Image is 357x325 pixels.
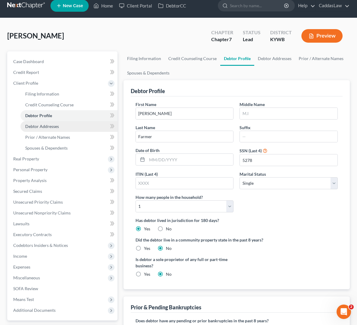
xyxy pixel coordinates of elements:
[155,0,189,11] a: DebtorCC
[254,51,295,66] a: Debtor Addresses
[13,70,39,75] span: Credit Report
[240,101,265,108] label: Middle Name
[13,167,47,172] span: Personal Property
[166,245,172,251] label: No
[8,208,117,218] a: Unsecured Nonpriority Claims
[20,110,117,121] a: Debtor Profile
[337,305,351,319] iframe: Intercom live chat
[25,135,70,140] span: Prior / Alternate Names
[240,131,337,142] input: --
[7,31,64,40] span: [PERSON_NAME]
[316,0,349,11] a: CaddasLaw
[136,217,338,223] label: Has debtor lived in jurisdiction for 180 days?
[8,56,117,67] a: Case Dashboard
[13,275,40,280] span: Miscellaneous
[13,178,47,183] span: Property Analysis
[8,218,117,229] a: Lawsuits
[13,199,63,205] span: Unsecured Priority Claims
[25,124,59,129] span: Debtor Addresses
[131,304,201,311] div: Prior & Pending Bankruptcies
[144,245,150,251] label: Yes
[240,154,337,166] input: XXXX
[136,131,233,142] input: --
[13,286,38,291] span: SOFA Review
[20,143,117,153] a: Spouses & Dependents
[90,0,116,11] a: Home
[13,297,34,302] span: Means Test
[211,29,233,36] div: Chapter
[295,51,347,66] a: Prior / Alternate Names
[63,4,83,8] span: New Case
[20,89,117,99] a: Filing Information
[240,147,262,154] label: SSN (Last 4)
[136,147,160,153] label: Date of Birth
[211,36,233,43] div: Chapter
[13,243,68,248] span: Codebtors Insiders & Notices
[301,29,343,43] button: Preview
[144,271,150,277] label: Yes
[147,154,233,165] input: MM/DD/YYYY
[25,113,52,118] span: Debtor Profile
[229,36,232,42] span: 7
[25,102,74,107] span: Credit Counseling Course
[270,29,292,36] div: District
[13,221,29,226] span: Lawsuits
[166,226,172,232] label: No
[20,132,117,143] a: Prior / Alternate Names
[8,197,117,208] a: Unsecured Priority Claims
[20,121,117,132] a: Debtor Addresses
[13,308,56,313] span: Additional Documents
[13,59,44,64] span: Case Dashboard
[25,145,68,150] span: Spouses & Dependents
[136,194,203,200] label: How many people in the household?
[13,210,71,215] span: Unsecured Nonpriority Claims
[136,317,338,324] label: Does debtor have any pending or prior bankruptcies in the past 8 years?
[13,264,30,269] span: Expenses
[116,0,155,11] a: Client Portal
[8,283,117,294] a: SOFA Review
[240,171,266,177] label: Marital Status
[124,66,173,80] a: Spouses & Dependents
[131,87,165,95] div: Debtor Profile
[8,186,117,197] a: Secured Claims
[20,99,117,110] a: Credit Counseling Course
[349,305,354,309] span: 2
[240,124,251,131] label: Suffix
[136,178,233,189] input: XXXX
[8,67,117,78] a: Credit Report
[165,51,220,66] a: Credit Counseling Course
[13,254,27,259] span: Income
[136,101,156,108] label: First Name
[25,91,59,96] span: Filing Information
[136,124,155,131] label: Last Name
[124,51,165,66] a: Filing Information
[13,156,39,161] span: Real Property
[8,175,117,186] a: Property Analysis
[136,171,158,177] label: ITIN (Last 4)
[243,29,261,36] div: Status
[136,108,233,119] input: --
[136,256,234,269] label: Is debtor a sole proprietor of any full or part-time business?
[136,237,338,243] label: Did the debtor live in a community property state in the past 8 years?
[13,80,38,86] span: Client Profile
[220,51,254,66] a: Debtor Profile
[240,108,337,119] input: M.I
[243,36,261,43] div: Lead
[8,229,117,240] a: Executory Contracts
[295,0,315,11] a: Help
[166,271,172,277] label: No
[13,232,52,237] span: Executory Contracts
[144,226,150,232] label: Yes
[13,189,42,194] span: Secured Claims
[270,36,292,43] div: KYWB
